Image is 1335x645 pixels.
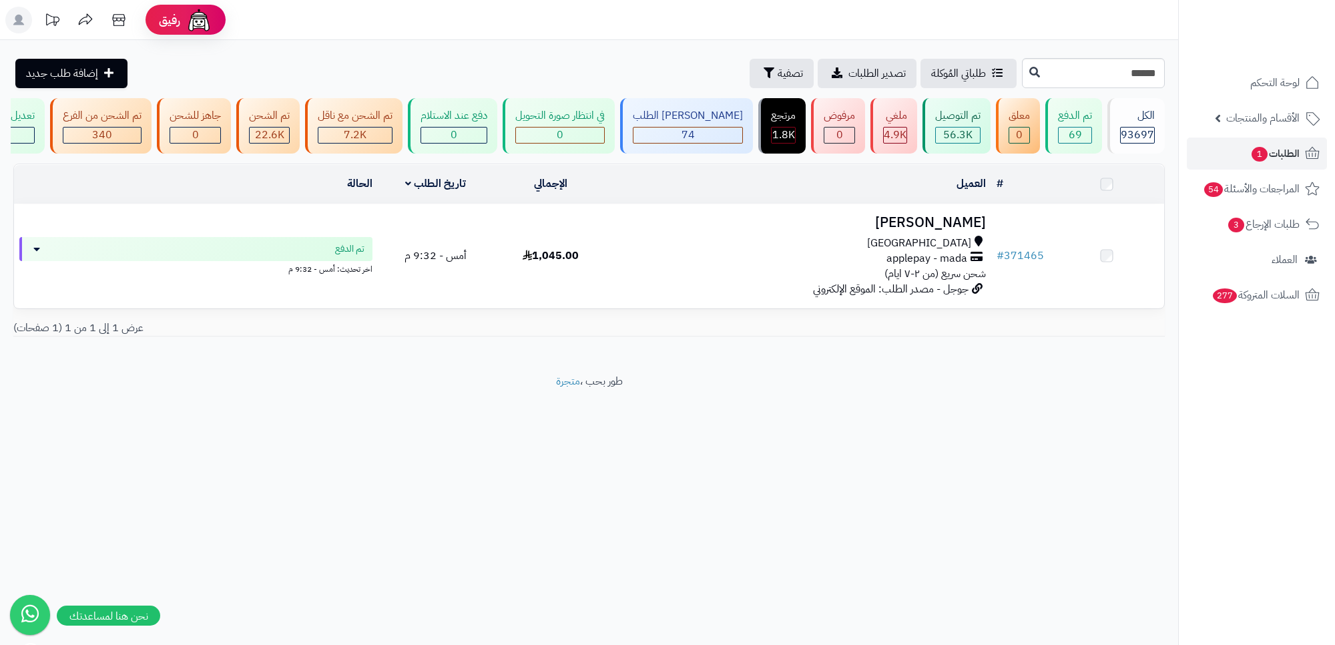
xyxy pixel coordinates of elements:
div: مرتجع [771,108,796,124]
span: تصدير الطلبات [848,65,906,81]
div: تم الشحن [249,108,290,124]
span: أمس - 9:32 م [405,248,467,264]
a: تم التوصيل 56.3K [920,98,993,154]
a: تصدير الطلبات [818,59,916,88]
span: 7.2K [344,127,366,143]
span: 0 [836,127,843,143]
span: لوحة التحكم [1250,73,1300,92]
a: إضافة طلب جديد [15,59,127,88]
a: #371465 [997,248,1044,264]
span: الأقسام والمنتجات [1226,109,1300,128]
div: 0 [1009,128,1029,143]
a: تحديثات المنصة [35,7,69,37]
span: # [997,248,1004,264]
div: 22603 [250,128,289,143]
div: معلق [1009,108,1030,124]
div: جاهز للشحن [170,108,221,124]
span: السلات المتروكة [1212,286,1300,304]
div: تم الشحن مع ناقل [318,108,392,124]
span: 3 [1228,218,1244,232]
img: ai-face.png [186,7,212,33]
span: طلبات الإرجاع [1227,215,1300,234]
div: ملغي [883,108,907,124]
a: الطلبات1 [1187,138,1327,170]
div: مرفوض [824,108,855,124]
span: العملاء [1272,250,1298,269]
div: 340 [63,128,141,143]
a: الحالة [347,176,372,192]
span: 22.6K [255,127,284,143]
span: تصفية [778,65,803,81]
div: 0 [824,128,854,143]
h3: [PERSON_NAME] [613,215,986,230]
a: العميل [957,176,986,192]
span: [GEOGRAPHIC_DATA] [867,236,971,251]
a: في انتظار صورة التحويل 0 [500,98,617,154]
a: معلق 0 [993,98,1043,154]
a: دفع عند الاستلام 0 [405,98,500,154]
span: 277 [1213,288,1237,303]
a: متجرة [556,373,580,389]
span: المراجعات والأسئلة [1203,180,1300,198]
div: 7223 [318,128,392,143]
span: 74 [682,127,695,143]
a: تم الشحن مع ناقل 7.2K [302,98,405,154]
a: تم الشحن من الفرع 340 [47,98,154,154]
div: 0 [516,128,604,143]
span: 93697 [1121,127,1154,143]
span: جوجل - مصدر الطلب: الموقع الإلكتروني [813,281,969,297]
span: 0 [192,127,199,143]
span: 4.9K [884,127,906,143]
div: اخر تحديث: أمس - 9:32 م [19,261,372,275]
a: لوحة التحكم [1187,67,1327,99]
a: طلبات الإرجاع3 [1187,208,1327,240]
span: applepay - mada [886,251,967,266]
span: طلباتي المُوكلة [931,65,986,81]
span: 1 [1252,147,1268,162]
a: # [997,176,1003,192]
div: 74 [633,128,742,143]
a: المراجعات والأسئلة54 [1187,173,1327,205]
span: شحن سريع (من ٢-٧ ايام) [884,266,986,282]
a: السلات المتروكة277 [1187,279,1327,311]
a: الكل93697 [1105,98,1167,154]
span: 0 [1016,127,1023,143]
div: عرض 1 إلى 1 من 1 (1 صفحات) [3,320,589,336]
a: تم الشحن 22.6K [234,98,302,154]
span: 0 [451,127,457,143]
span: 69 [1069,127,1082,143]
div: الكل [1120,108,1155,124]
button: تصفية [750,59,814,88]
a: تم الدفع 69 [1043,98,1105,154]
a: الإجمالي [534,176,567,192]
div: تم التوصيل [935,108,981,124]
div: 0 [170,128,220,143]
a: طلباتي المُوكلة [920,59,1017,88]
a: مرتجع 1.8K [756,98,808,154]
a: تاريخ الطلب [405,176,466,192]
div: تم الدفع [1058,108,1092,124]
div: تم الشحن من الفرع [63,108,142,124]
a: [PERSON_NAME] الطلب 74 [617,98,756,154]
div: 0 [421,128,487,143]
a: العملاء [1187,244,1327,276]
span: 0 [557,127,563,143]
a: مرفوض 0 [808,98,868,154]
span: تم الدفع [335,242,364,256]
span: 1,045.00 [523,248,579,264]
div: 1795 [772,128,795,143]
div: 56317 [936,128,980,143]
span: 340 [92,127,112,143]
span: 1.8K [772,127,795,143]
span: 56.3K [943,127,973,143]
div: 4945 [884,128,906,143]
span: إضافة طلب جديد [26,65,98,81]
a: ملغي 4.9K [868,98,920,154]
span: رفيق [159,12,180,28]
a: جاهز للشحن 0 [154,98,234,154]
span: 54 [1204,182,1223,197]
div: 69 [1059,128,1091,143]
div: في انتظار صورة التحويل [515,108,605,124]
span: الطلبات [1250,144,1300,163]
div: دفع عند الاستلام [421,108,487,124]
